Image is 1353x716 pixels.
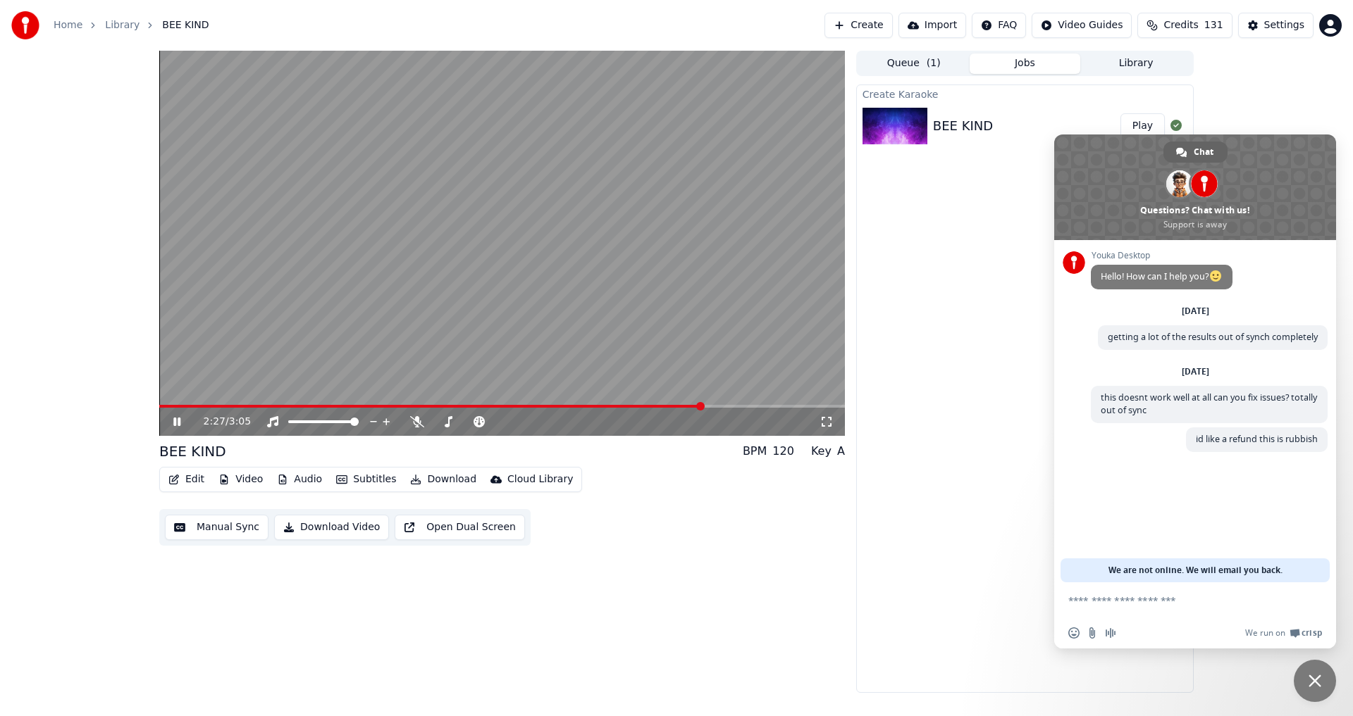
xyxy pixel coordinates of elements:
[229,415,251,429] span: 3:05
[271,470,328,489] button: Audio
[1108,331,1318,343] span: getting a lot of the results out of synch completely
[970,54,1081,74] button: Jobs
[395,515,525,540] button: Open Dual Screen
[1302,627,1322,639] span: Crisp
[159,441,226,461] div: BEE KIND
[1091,251,1232,260] span: Youka Desktop
[1204,18,1223,32] span: 131
[105,18,140,32] a: Library
[1080,54,1192,74] button: Library
[165,515,268,540] button: Manual Sync
[1068,594,1291,607] textarea: Compose your message...
[1108,558,1283,582] span: We are not online. We will email you back.
[204,415,237,429] div: /
[213,470,268,489] button: Video
[1238,13,1314,38] button: Settings
[1163,142,1228,163] div: Chat
[1032,13,1132,38] button: Video Guides
[162,18,209,32] span: BEE KIND
[1196,433,1318,445] span: id like a refund this is rubbish
[404,470,482,489] button: Download
[204,415,225,429] span: 2:27
[1120,113,1165,139] button: Play
[507,472,573,486] div: Cloud Library
[858,54,970,74] button: Queue
[330,470,402,489] button: Subtitles
[898,13,966,38] button: Import
[933,116,993,136] div: BEE KIND
[1087,627,1098,639] span: Send a file
[1101,270,1223,282] span: Hello! How can I help you?
[274,515,389,540] button: Download Video
[54,18,82,32] a: Home
[54,18,209,32] nav: breadcrumb
[1068,627,1080,639] span: Insert an emoji
[1182,368,1209,376] div: [DATE]
[1105,627,1116,639] span: Audio message
[1264,18,1304,32] div: Settings
[743,443,767,460] div: BPM
[1137,13,1232,38] button: Credits131
[163,470,210,489] button: Edit
[1245,627,1285,639] span: We run on
[811,443,832,460] div: Key
[772,443,794,460] div: 120
[1182,307,1209,315] div: [DATE]
[1101,391,1317,416] span: this doesnt work well at all can you fix issues? totally out of sync
[1163,18,1198,32] span: Credits
[1294,660,1336,702] div: Close chat
[972,13,1026,38] button: FAQ
[857,85,1193,102] div: Create Karaoke
[837,443,845,460] div: A
[1194,142,1213,163] span: Chat
[1245,627,1322,639] a: We run onCrisp
[824,13,893,38] button: Create
[927,56,941,70] span: ( 1 )
[11,11,39,39] img: youka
